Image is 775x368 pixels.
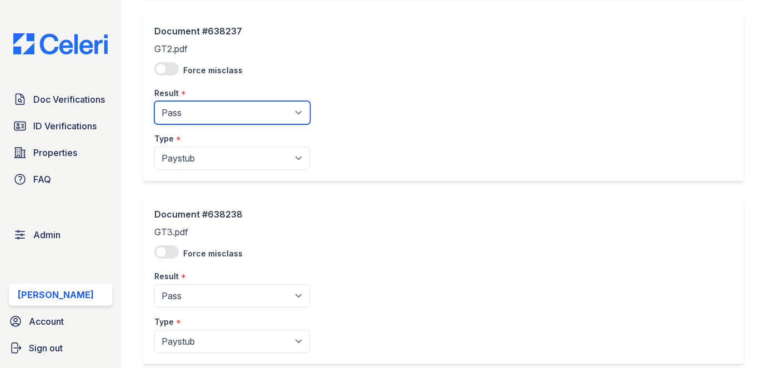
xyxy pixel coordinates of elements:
[29,341,63,355] span: Sign out
[33,228,61,241] span: Admin
[183,248,243,259] label: Force misclass
[183,65,243,76] label: Force misclass
[9,115,112,137] a: ID Verifications
[33,93,105,106] span: Doc Verifications
[29,315,64,328] span: Account
[154,316,174,327] label: Type
[4,33,117,54] img: CE_Logo_Blue-a8612792a0a2168367f1c8372b55b34899dd931a85d93a1a3d3e32e68fde9ad4.png
[154,24,310,38] div: Document #638237
[9,142,112,164] a: Properties
[4,337,117,359] a: Sign out
[9,168,112,190] a: FAQ
[154,208,310,353] div: GT3.pdf
[154,24,310,170] div: GT2.pdf
[4,310,117,332] a: Account
[33,146,77,159] span: Properties
[154,133,174,144] label: Type
[9,224,112,246] a: Admin
[33,119,97,133] span: ID Verifications
[9,88,112,110] a: Doc Verifications
[154,271,179,282] label: Result
[18,288,94,301] div: [PERSON_NAME]
[154,88,179,99] label: Result
[154,208,310,221] div: Document #638238
[33,173,51,186] span: FAQ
